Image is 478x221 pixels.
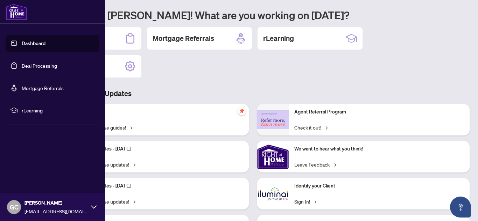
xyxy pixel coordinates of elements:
[129,124,132,131] span: →
[332,161,336,168] span: →
[132,198,135,205] span: →
[6,3,27,20] img: logo
[36,89,470,98] h3: Brokerage & Industry Updates
[73,108,243,116] p: Self-Help
[324,124,328,131] span: →
[294,124,328,131] a: Check it out!→
[24,207,87,215] span: [EMAIL_ADDRESS][DOMAIN_NAME]
[73,182,243,190] p: Platform Updates - [DATE]
[10,202,19,212] span: GC
[294,108,464,116] p: Agent Referral Program
[36,8,470,22] h1: Welcome back [PERSON_NAME]! What are you working on [DATE]?
[257,178,289,209] img: Identify your Client
[153,34,214,43] h2: Mortgage Referrals
[22,106,94,114] span: rLearning
[294,198,316,205] a: Sign In!→
[313,198,316,205] span: →
[24,199,87,207] span: [PERSON_NAME]
[263,34,294,43] h2: rLearning
[22,62,57,69] a: Deal Processing
[22,85,64,91] a: Mortgage Referrals
[132,161,135,168] span: →
[294,161,336,168] a: Leave Feedback→
[22,40,45,46] a: Dashboard
[294,145,464,153] p: We want to hear what you think!
[257,110,289,130] img: Agent Referral Program
[73,145,243,153] p: Platform Updates - [DATE]
[450,197,471,218] button: Open asap
[294,182,464,190] p: Identify your Client
[238,107,246,115] span: pushpin
[257,141,289,172] img: We want to hear what you think!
